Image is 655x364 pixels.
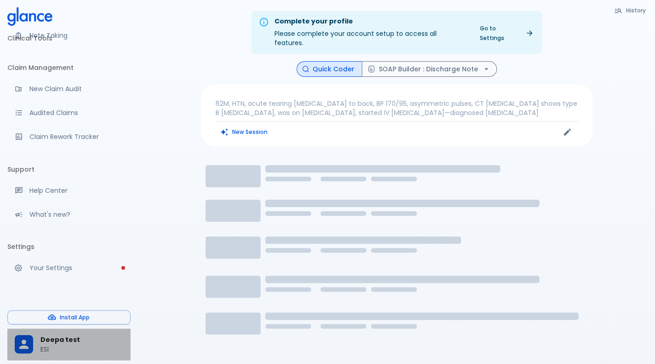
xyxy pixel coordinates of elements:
a: Please complete account setup [7,258,131,278]
a: Monitor progress of claim corrections [7,127,131,147]
button: History [609,4,651,17]
p: Your Settings [29,263,123,272]
p: Audited Claims [29,108,123,117]
button: Edit [560,125,574,139]
p: 62M, HTN, acute tearing [MEDICAL_DATA] to back, BP 170/95, asymmetric pulses, CT [MEDICAL_DATA] s... [216,99,578,117]
li: Clinical Tools [7,27,131,49]
li: Claim Management [7,57,131,79]
div: Please complete your account setup to access all features. [274,14,467,51]
button: Install App [7,310,131,324]
a: Get help from our support team [7,180,131,201]
div: Complete your profile [274,17,467,27]
a: Go to Settings [474,22,538,45]
li: Settings [7,236,131,258]
p: Claim Rework Tracker [29,132,123,141]
li: Support [7,158,131,180]
button: SOAP Builder : Discharge Note [362,61,497,77]
p: What's new? [29,210,123,219]
p: ESI [40,345,123,354]
div: Recent updates and feature releases [7,204,131,225]
span: Deepa test [40,335,123,345]
p: Help Center [29,186,123,195]
div: Deepa testESI [7,329,131,360]
button: Quick Coder [296,61,362,77]
p: New Claim Audit [29,84,123,93]
a: Audit a new claim [7,79,131,99]
button: Clears all inputs and results. [216,125,273,139]
a: View audited claims [7,103,131,123]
